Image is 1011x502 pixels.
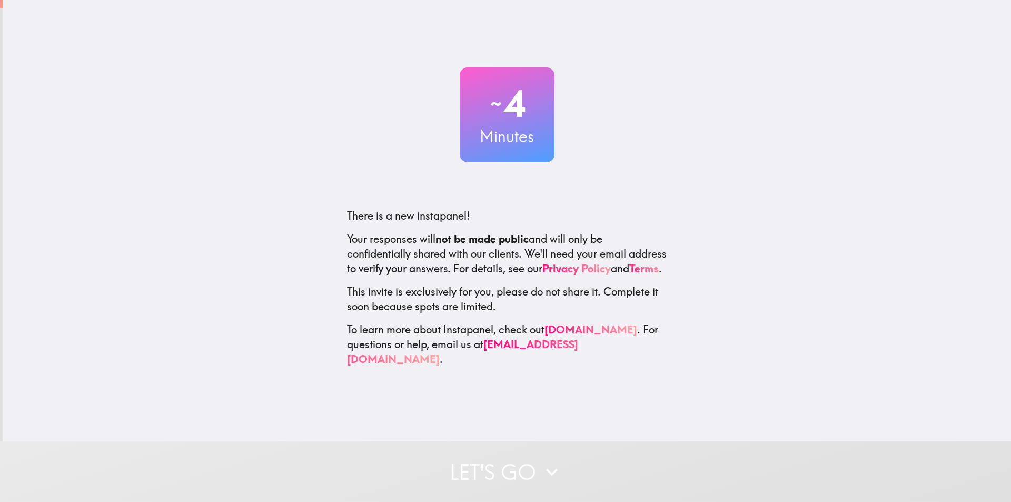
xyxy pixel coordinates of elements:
[460,125,554,147] h3: Minutes
[347,322,667,367] p: To learn more about Instapanel, check out . For questions or help, email us at .
[347,284,667,314] p: This invite is exclusively for you, please do not share it. Complete it soon because spots are li...
[542,262,611,275] a: Privacy Policy
[489,88,503,120] span: ~
[460,82,554,125] h2: 4
[347,209,470,222] span: There is a new instapanel!
[544,323,637,336] a: [DOMAIN_NAME]
[347,338,578,366] a: [EMAIL_ADDRESS][DOMAIN_NAME]
[435,232,529,245] b: not be made public
[347,232,667,276] p: Your responses will and will only be confidentially shared with our clients. We'll need your emai...
[629,262,659,275] a: Terms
